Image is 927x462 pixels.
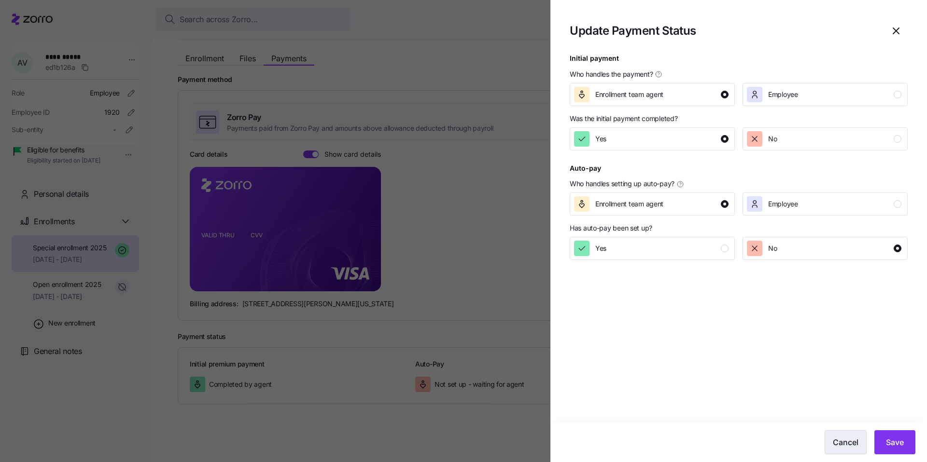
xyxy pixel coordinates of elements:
[768,244,777,253] span: No
[570,23,881,38] h1: Update Payment Status
[570,114,677,123] span: Was the initial payment completed?
[570,163,601,177] div: Auto-pay
[886,436,904,448] span: Save
[768,199,798,209] span: Employee
[825,430,867,454] button: Cancel
[833,436,858,448] span: Cancel
[595,244,606,253] span: Yes
[570,179,674,189] span: Who handles setting up auto-pay?
[570,223,652,233] span: Has auto-pay been set up?
[595,90,663,99] span: Enrollment team agent
[768,90,798,99] span: Employee
[570,69,653,79] span: Who handles the payment?
[768,134,777,144] span: No
[595,199,663,209] span: Enrollment team agent
[874,430,915,454] button: Save
[570,53,619,68] div: Initial payment
[595,134,606,144] span: Yes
